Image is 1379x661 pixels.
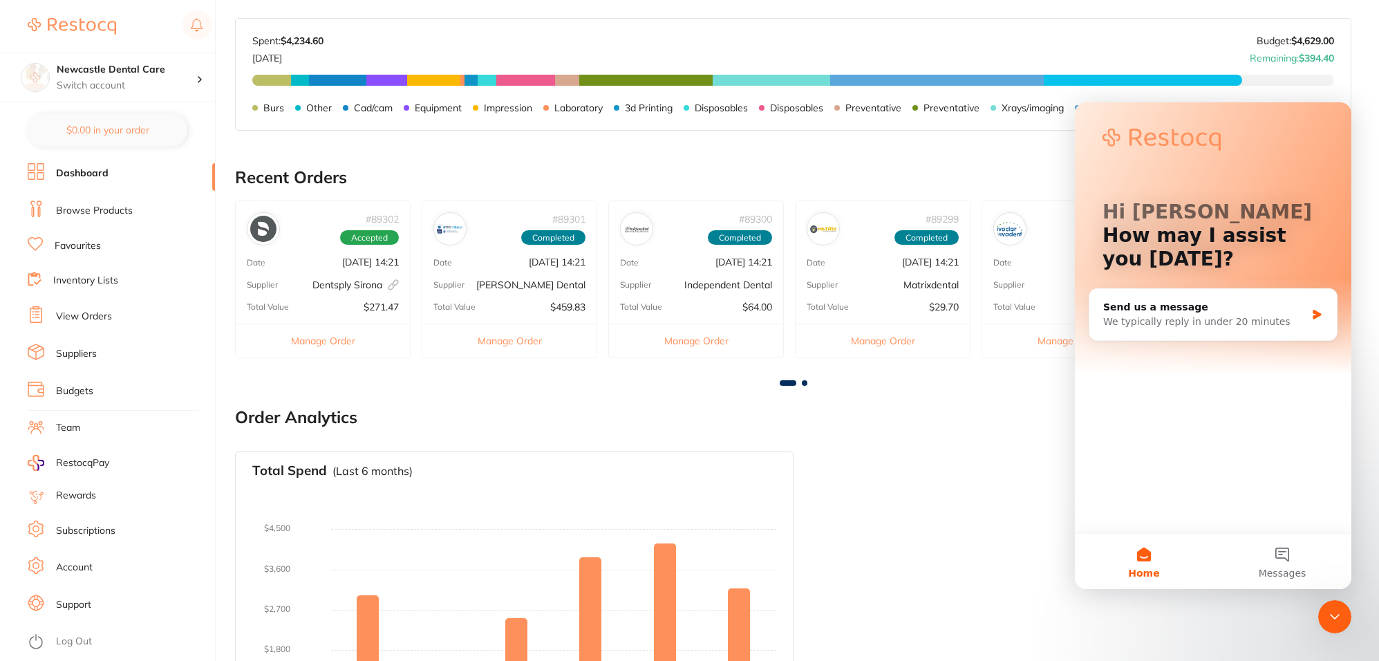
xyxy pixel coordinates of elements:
[554,102,603,113] p: Laboratory
[57,63,196,77] h4: Newcastle Dental Care
[28,455,109,471] a: RestocqPay
[235,168,1351,187] h2: Recent Orders
[236,324,410,357] button: Manage Order
[742,301,772,313] p: $64.00
[1250,47,1334,64] p: Remaining:
[1002,102,1064,113] p: Xrays/imaging
[810,216,836,242] img: Matrixdental
[894,230,959,245] span: Completed
[28,18,116,35] img: Restocq Logo
[529,257,585,268] p: [DATE] 14:21
[281,35,323,47] strong: $4,234.60
[235,408,1351,427] h2: Order Analytics
[433,302,476,312] p: Total Value
[521,230,585,245] span: Completed
[56,167,109,180] a: Dashboard
[739,214,772,225] p: # 89300
[609,324,783,357] button: Manage Order
[56,310,112,324] a: View Orders
[56,635,92,649] a: Log Out
[28,631,211,653] button: Log Out
[354,102,393,113] p: Cad/cam
[56,561,93,575] a: Account
[250,216,276,242] img: Dentsply Sirona
[433,258,452,268] p: Date
[340,230,399,245] span: Accepted
[550,301,585,313] p: $459.83
[56,489,96,503] a: Rewards
[993,280,1024,290] p: Supplier
[796,324,970,357] button: Manage Order
[625,102,673,113] p: 3d Printing
[926,214,959,225] p: # 89299
[312,279,399,290] p: Dentsply Sirona
[433,280,465,290] p: Supplier
[53,274,118,288] a: Inventory Lists
[1074,279,1145,290] p: Ivoclar Vivadent
[422,324,597,357] button: Manage Order
[708,230,772,245] span: Completed
[342,257,399,268] p: [DATE] 14:21
[1075,102,1351,589] iframe: Intercom live chat
[620,302,662,312] p: Total Value
[1291,35,1334,47] strong: $4,629.00
[993,302,1035,312] p: Total Value
[923,102,979,113] p: Preventative
[252,47,323,64] p: [DATE]
[695,102,748,113] p: Disposables
[807,302,849,312] p: Total Value
[437,216,463,242] img: Erskine Dental
[263,102,284,113] p: Burs
[364,301,399,313] p: $271.47
[366,214,399,225] p: # 89302
[715,257,772,268] p: [DATE] 14:21
[982,324,1156,357] button: Manage Order
[1257,35,1334,46] p: Budget:
[484,102,532,113] p: Impression
[56,456,109,470] span: RestocqPay
[247,258,265,268] p: Date
[1318,600,1351,633] iframe: Intercom live chat
[252,463,327,478] h3: Total Spend
[623,216,650,242] img: Independent Dental
[28,455,44,471] img: RestocqPay
[1299,52,1334,64] strong: $394.40
[332,465,413,477] p: (Last 6 months)
[57,79,196,93] p: Switch account
[684,279,772,290] p: Independent Dental
[845,102,901,113] p: Preventative
[56,598,91,612] a: Support
[415,102,462,113] p: Equipment
[620,280,651,290] p: Supplier
[902,257,959,268] p: [DATE] 14:21
[55,239,101,253] a: Favourites
[807,258,825,268] p: Date
[56,204,133,218] a: Browse Products
[807,280,838,290] p: Supplier
[993,258,1012,268] p: Date
[997,216,1023,242] img: Ivoclar Vivadent
[476,279,585,290] p: [PERSON_NAME] Dental
[56,347,97,361] a: Suppliers
[770,102,823,113] p: Disposables
[903,279,959,290] p: Matrixdental
[56,524,115,538] a: Subscriptions
[56,421,80,435] a: Team
[306,102,332,113] p: Other
[56,384,93,398] a: Budgets
[247,302,289,312] p: Total Value
[552,214,585,225] p: # 89301
[21,64,49,91] img: Newcastle Dental Care
[28,113,187,147] button: $0.00 in your order
[929,301,959,313] p: $29.70
[252,35,323,46] p: Spent:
